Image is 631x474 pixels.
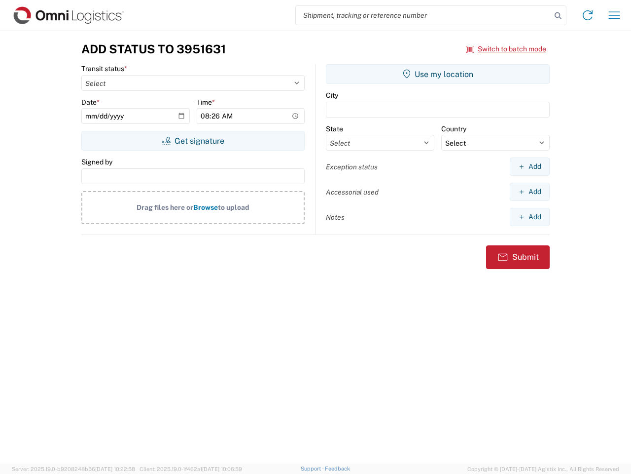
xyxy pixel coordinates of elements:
[81,64,127,73] label: Transit status
[325,466,350,472] a: Feedback
[193,203,218,211] span: Browse
[510,183,550,201] button: Add
[202,466,242,472] span: [DATE] 10:06:59
[95,466,135,472] span: [DATE] 10:22:58
[137,203,193,211] span: Drag files here or
[12,466,135,472] span: Server: 2025.19.0-b9208248b56
[326,91,338,100] label: City
[218,203,249,211] span: to upload
[510,208,550,226] button: Add
[301,466,325,472] a: Support
[467,465,619,474] span: Copyright © [DATE]-[DATE] Agistix Inc., All Rights Reserved
[81,158,112,166] label: Signed by
[486,245,550,269] button: Submit
[326,64,550,84] button: Use my location
[81,42,226,56] h3: Add Status to 3951631
[466,41,546,57] button: Switch to batch mode
[326,188,379,197] label: Accessorial used
[197,98,215,107] label: Time
[81,98,100,107] label: Date
[81,131,305,151] button: Get signature
[140,466,242,472] span: Client: 2025.19.0-1f462a1
[326,124,343,133] label: State
[326,162,378,171] label: Exception status
[510,158,550,176] button: Add
[441,124,466,133] label: Country
[296,6,551,25] input: Shipment, tracking or reference number
[326,213,345,222] label: Notes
